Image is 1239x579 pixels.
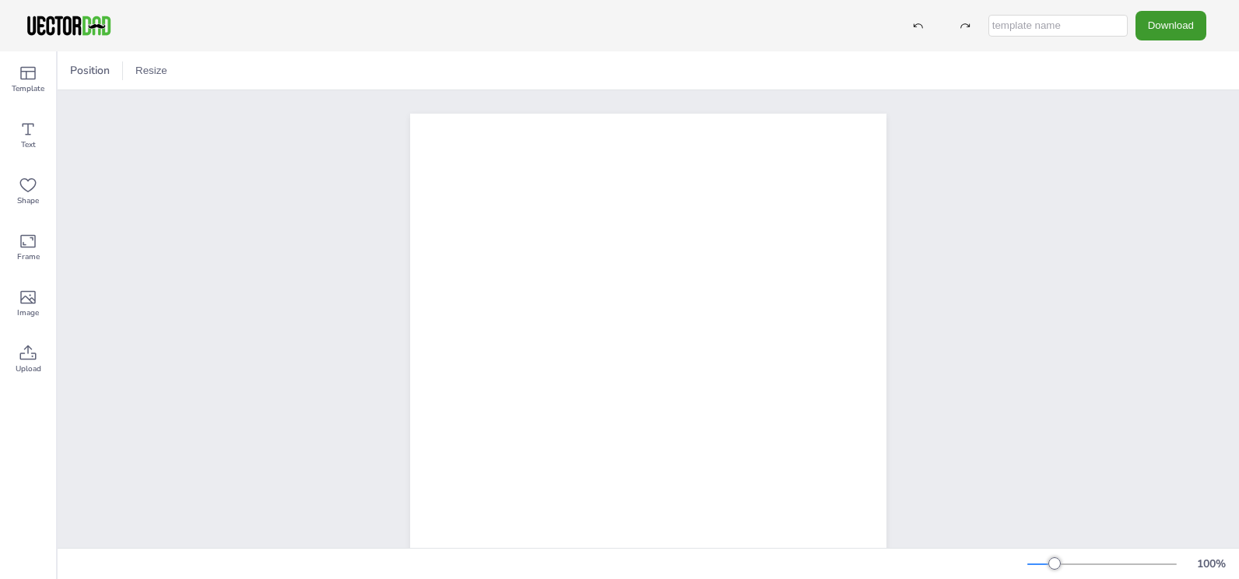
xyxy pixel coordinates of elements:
[1192,556,1230,571] div: 100 %
[67,63,113,78] span: Position
[16,363,41,375] span: Upload
[25,14,113,37] img: VectorDad-1.png
[17,195,39,207] span: Shape
[1135,11,1206,40] button: Download
[12,82,44,95] span: Template
[17,251,40,263] span: Frame
[129,58,174,83] button: Resize
[21,139,36,151] span: Text
[17,307,39,319] span: Image
[988,15,1128,37] input: template name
